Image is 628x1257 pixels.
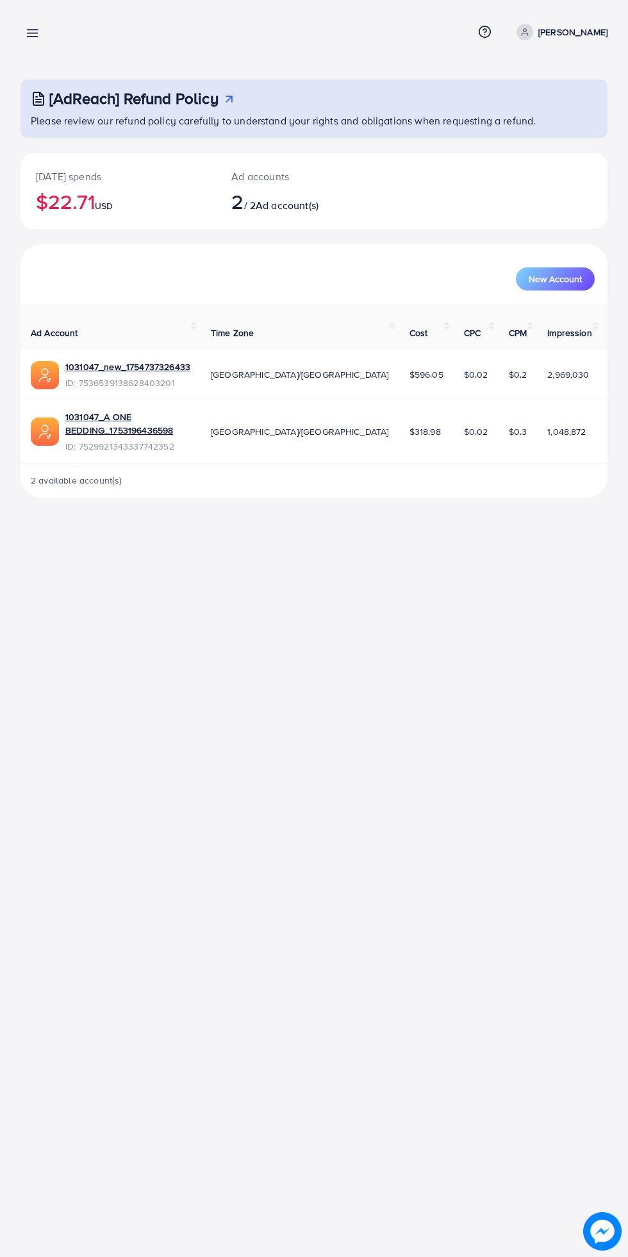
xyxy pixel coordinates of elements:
img: ic-ads-acc.e4c84228.svg [31,418,59,446]
h2: / 2 [231,189,347,214]
img: ic-ads-acc.e4c84228.svg [31,361,59,389]
span: Ad Account [31,326,78,339]
p: [DATE] spends [36,169,201,184]
span: New Account [529,274,582,283]
h3: [AdReach] Refund Policy [49,89,219,108]
span: $318.98 [409,425,441,438]
span: 2 [231,187,244,216]
span: $596.05 [409,368,443,381]
span: ID: 7536539138628403201 [65,376,190,389]
span: CPC [464,326,481,339]
span: ID: 7529921343337742352 [65,440,190,453]
span: CPM [509,326,527,339]
span: 2 available account(s) [31,474,122,487]
p: Please review our refund policy carefully to understand your rights and obligations when requesti... [31,113,600,128]
img: image [584,1213,620,1249]
span: $0.2 [509,368,527,381]
span: [GEOGRAPHIC_DATA]/[GEOGRAPHIC_DATA] [211,368,389,381]
span: Impression [547,326,592,339]
button: New Account [516,267,595,291]
a: 1031047_new_1754737326433 [65,360,190,373]
span: 2,969,030 [547,368,589,381]
a: 1031047_A ONE BEDDING_1753196436598 [65,410,190,437]
a: [PERSON_NAME] [511,24,607,40]
span: Cost [409,326,428,339]
span: $0.02 [464,368,488,381]
span: Ad account(s) [256,198,318,212]
h2: $22.71 [36,189,201,214]
span: 1,048,872 [547,425,586,438]
span: Time Zone [211,326,254,339]
span: $0.02 [464,425,488,438]
p: Ad accounts [231,169,347,184]
span: USD [95,199,113,212]
span: [GEOGRAPHIC_DATA]/[GEOGRAPHIC_DATA] [211,425,389,438]
span: $0.3 [509,425,527,438]
p: [PERSON_NAME] [538,24,607,40]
